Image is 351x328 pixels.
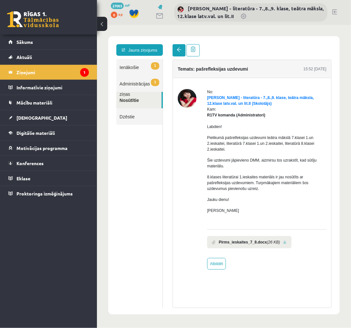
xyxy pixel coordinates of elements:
a: [PERSON_NAME] - literatūra - 7.,8.,9. klase, teātra māksla, 12.klase latv.val. un lit.II (Skolotājs) [110,71,217,81]
a: Nosūtītie [19,67,65,84]
div: 15:52 [DATE] [207,41,229,47]
span: [DEMOGRAPHIC_DATA] [16,115,67,121]
strong: R1TV komanda (Administratori) [110,88,168,93]
a: Digitālie materiāli [8,125,89,140]
a: Jauns ziņojums [19,19,66,31]
i: (26 KB) [170,214,183,220]
a: Dzēstie [19,84,66,100]
p: Šie uzdevumi jāpievieno DMM, aizmirsu tos uzrakstīt, kad sūtīju materiālu. [110,133,229,144]
p: [PERSON_NAME] [110,183,229,189]
span: xp [118,12,122,17]
span: Motivācijas programma [16,145,68,151]
a: 0 xp [111,12,126,17]
h4: Temats: pašrefleksijas uzdevumi [81,42,151,47]
span: mP [125,3,130,8]
div: Kam: [110,82,229,93]
a: Sākums [8,35,89,49]
div: No: [110,64,229,70]
span: Aktuāli [16,54,32,60]
p: Labdien! [110,99,229,105]
img: Sandra Saulīte - literatūra - 7.,8.,9. klase, teātra māksla, 12.klase latv.val. un lit.II [81,64,100,83]
a: Proktoringa izmēģinājums [8,186,89,201]
a: 1Ienākošie [19,34,66,51]
a: Informatīvie ziņojumi [8,80,89,95]
a: Rīgas 1. Tālmācības vidusskola [7,11,59,27]
span: 1 [54,37,62,45]
legend: Ziņojumi [16,65,89,80]
a: Motivācijas programma [8,141,89,155]
span: 1 [54,54,62,61]
span: Proktoringa izmēģinājums [16,191,73,196]
a: Eklase [8,171,89,186]
a: 1Administrācijas ziņas [19,51,66,67]
p: Pielikumā pašrelfeksijas uzdevumi teātra mākslā 7.klasei 1.un 2.ieskaitei, literatūrā 7.klasei 1.... [110,110,229,127]
span: 27003 [111,3,124,9]
a: Atbildēt [110,233,129,245]
span: Digitālie materiāli [16,130,55,136]
p: Jauku dienu! [110,172,229,178]
span: 0 [111,12,117,18]
a: Aktuāli [8,50,89,65]
img: Sandra Saulīte - literatūra - 7.,8.,9. klase, teātra māksla, 12.klase latv.val. un lit.II [177,6,184,13]
a: Konferences [8,156,89,171]
a: [PERSON_NAME] - literatūra - 7.,8.,9. klase, teātra māksla, 12.klase latv.val. un lit.II [177,5,324,19]
b: Pirms_ieskaites_7_8.docx [122,214,170,220]
p: 8.klases literatūrai 1.ieskaites materiāls ir jau nosūtīts ar pašrefleksijas uzdevumiem. Turpmāka... [110,149,229,167]
span: Sākums [16,39,33,45]
span: Konferences [16,160,44,166]
a: Ziņojumi1 [8,65,89,80]
legend: Informatīvie ziņojumi [16,80,89,95]
span: Eklase [16,175,30,181]
i: 1 [80,68,89,77]
a: 27003 mP [111,3,130,8]
span: Mācību materiāli [16,100,52,105]
a: [DEMOGRAPHIC_DATA] [8,110,89,125]
a: Mācību materiāli [8,95,89,110]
